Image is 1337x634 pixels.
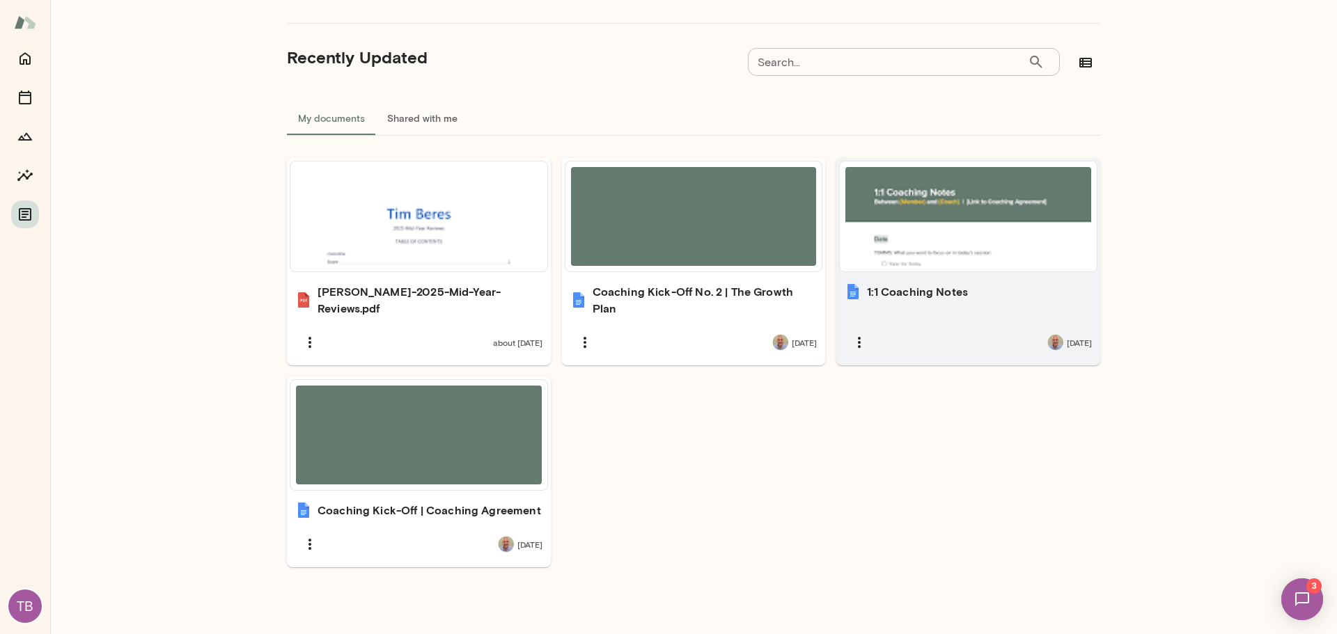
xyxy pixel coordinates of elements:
[376,102,469,135] button: Shared with me
[1047,334,1064,351] img: Marc Friedman
[287,102,376,135] button: My documents
[287,46,428,68] h5: Recently Updated
[318,502,541,518] h6: Coaching Kick-Off | Coaching Agreement
[11,84,39,111] button: Sessions
[498,536,515,553] img: Marc Friedman
[845,283,861,300] img: 1:1 Coaching Notes
[318,283,542,317] h6: [PERSON_NAME]-2025-Mid-Year-Reviews.pdf
[517,539,542,550] span: [DATE]
[11,161,39,189] button: Insights
[1067,337,1092,348] span: [DATE]
[867,283,968,300] h6: 1:1 Coaching Notes
[11,122,39,150] button: Growth Plan
[287,102,1100,135] div: documents tabs
[792,337,817,348] span: [DATE]
[11,200,39,228] button: Documents
[295,292,312,308] img: Tim-Beres-2025-Mid-Year-Reviews.pdf
[593,283,818,317] h6: Coaching Kick-Off No. 2 | The Growth Plan
[295,502,312,518] img: Coaching Kick-Off | Coaching Agreement
[8,589,42,623] div: TB
[11,45,39,72] button: Home
[14,9,36,35] img: Mento
[493,337,542,348] span: about [DATE]
[570,292,587,308] img: Coaching Kick-Off No. 2 | The Growth Plan
[772,334,789,351] img: Marc Friedman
